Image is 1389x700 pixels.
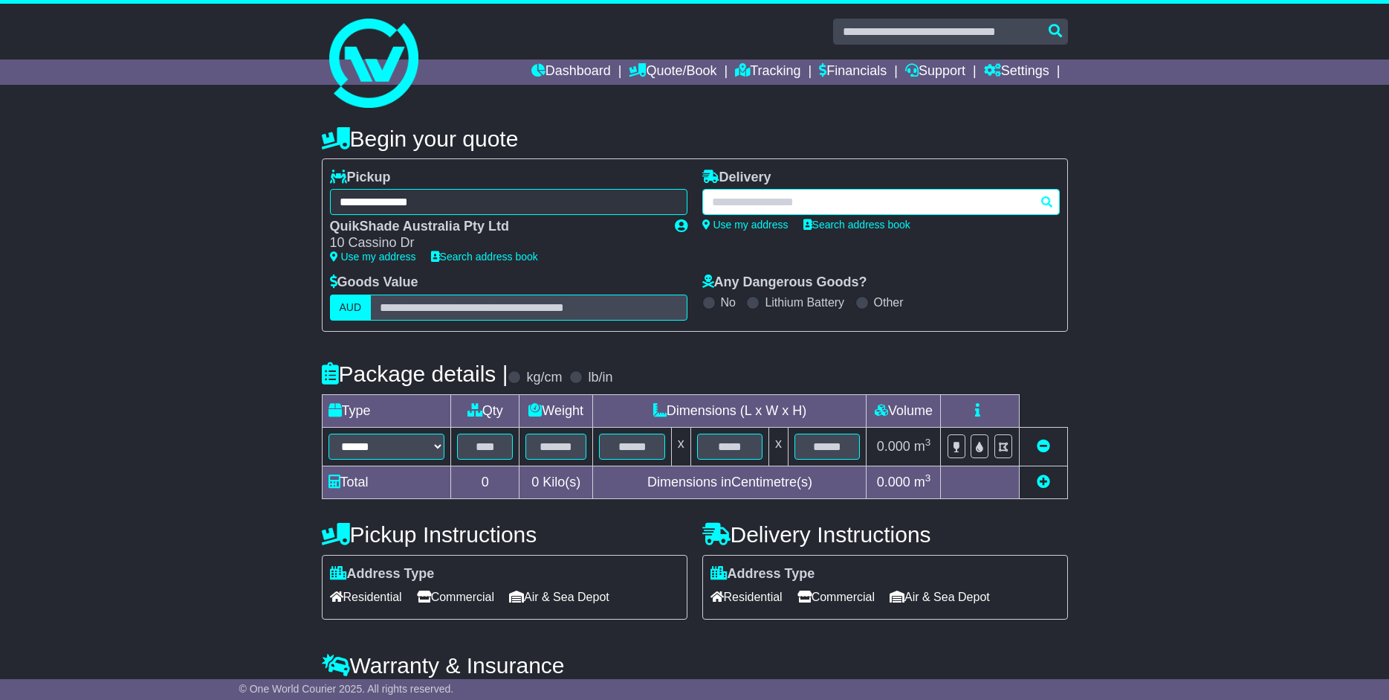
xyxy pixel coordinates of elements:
[330,295,372,321] label: AUD
[874,295,904,309] label: Other
[593,394,867,427] td: Dimensions (L x W x H)
[925,472,931,484] sup: 3
[322,466,451,498] td: Total
[702,522,1068,547] h4: Delivery Instructions
[526,370,562,386] label: kg/cm
[322,522,687,547] h4: Pickup Instructions
[509,585,609,609] span: Air & Sea Depot
[322,653,1068,678] h4: Warranty & Insurance
[702,170,771,186] label: Delivery
[330,274,418,291] label: Goods Value
[330,585,402,609] span: Residential
[721,295,736,309] label: No
[702,274,867,291] label: Any Dangerous Goods?
[765,295,844,309] label: Lithium Battery
[925,437,931,448] sup: 3
[905,60,965,85] a: Support
[819,60,887,85] a: Financials
[1037,475,1050,489] a: Add new item
[322,126,1068,151] h4: Begin your quote
[914,475,931,489] span: m
[702,219,789,231] a: Use my address
[330,219,660,235] div: QuikShade Australia Pty Ltd
[914,439,931,454] span: m
[710,585,783,609] span: Residential
[588,370,612,386] label: lb/in
[867,394,941,427] td: Volume
[417,585,494,609] span: Commercial
[451,394,519,427] td: Qty
[531,60,611,85] a: Dashboard
[519,466,593,498] td: Kilo(s)
[330,170,391,186] label: Pickup
[519,394,593,427] td: Weight
[629,60,716,85] a: Quote/Book
[593,466,867,498] td: Dimensions in Centimetre(s)
[890,585,990,609] span: Air & Sea Depot
[735,60,800,85] a: Tracking
[803,219,910,231] a: Search address book
[451,466,519,498] td: 0
[431,251,538,263] a: Search address book
[877,439,910,454] span: 0.000
[322,394,451,427] td: Type
[330,251,416,263] a: Use my address
[769,427,789,466] td: x
[877,475,910,489] span: 0.000
[702,189,1060,215] typeahead: Please provide city
[330,566,435,582] label: Address Type
[330,235,660,251] div: 10 Cassino Dr
[671,427,690,466] td: x
[531,475,539,489] span: 0
[984,60,1049,85] a: Settings
[239,683,454,695] span: © One World Courier 2025. All rights reserved.
[710,566,815,582] label: Address Type
[797,585,875,609] span: Commercial
[322,362,508,386] h4: Package details |
[1037,439,1050,454] a: Remove this item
